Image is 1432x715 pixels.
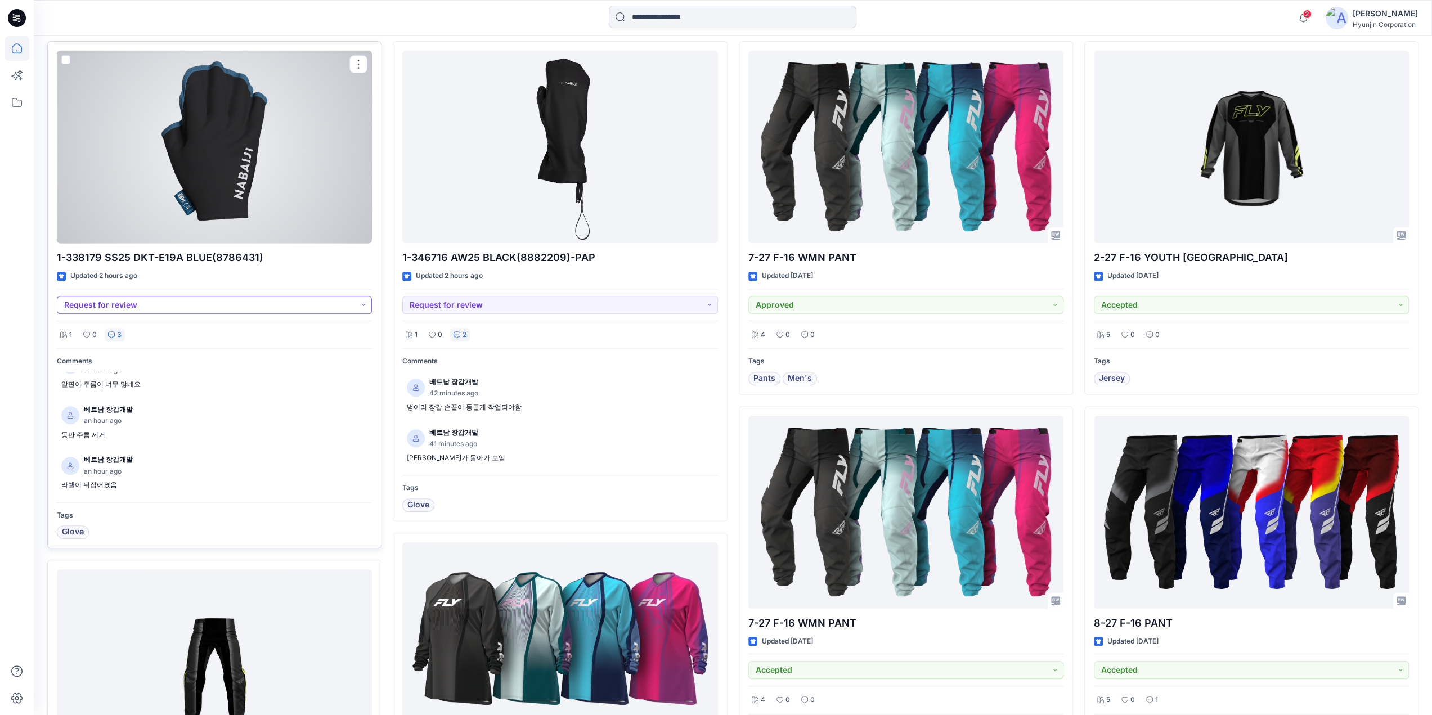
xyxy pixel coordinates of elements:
[1094,615,1409,631] p: 8-27 F-16 PANT
[415,329,418,341] p: 1
[407,402,713,413] p: 벙어리 장갑 손끝이 둥글게 작업되야함
[1107,270,1159,282] p: Updated [DATE]
[407,452,713,464] p: [PERSON_NAME]가 돌아가 보임
[810,329,815,341] p: 0
[785,329,790,341] p: 0
[402,250,717,266] p: 1-346716 AW25 BLACK(8882209)-PAP
[1094,250,1409,266] p: 2-27 F-16 YOUTH [GEOGRAPHIC_DATA]
[429,438,478,450] p: 41 minutes ago
[429,388,478,399] p: 42 minutes ago
[1130,694,1135,706] p: 0
[1094,416,1409,609] a: 8-27 F-16 PANT
[753,372,775,385] span: Pants
[84,404,133,416] p: 베트남 장갑개발
[57,356,372,367] p: Comments
[1353,7,1418,20] div: [PERSON_NAME]
[748,615,1063,631] p: 7-27 F-16 WMN PANT
[748,51,1063,244] a: 7-27 F-16 WMN PANT
[57,349,372,395] a: 베트남 장갑개발an hour ago앞판이 주름이 너무 많네요
[762,636,813,647] p: Updated [DATE]
[67,412,74,419] svg: avatar
[61,429,367,441] p: 등판 주름 제거
[1107,636,1159,647] p: Updated [DATE]
[402,51,717,244] a: 1-346716 AW25 BLACK(8882209)-PAP
[1094,356,1409,367] p: Tags
[62,525,84,539] span: Glove
[412,384,419,391] svg: avatar
[412,435,419,442] svg: avatar
[84,466,133,478] p: an hour ago
[57,250,372,266] p: 1-338179 SS25 DKT-E19A BLUE(8786431)
[429,427,478,439] p: 베트남 장갑개발
[429,376,478,388] p: 베트남 장갑개발
[1155,329,1160,341] p: 0
[402,372,717,418] a: 베트남 장갑개발42 minutes ago벙어리 장갑 손끝이 둥글게 작업되야함
[402,356,717,367] p: Comments
[84,415,133,427] p: an hour ago
[61,479,367,491] p: 라벨이 뒤집어졌음
[57,449,372,496] a: 베트남 장갑개발an hour ago라벨이 뒤집어졌음
[1353,20,1418,29] div: Hyunjin Corporation
[69,329,72,341] p: 1
[1094,51,1409,244] a: 2-27 F-16 YOUTH JERSEY
[1099,372,1125,385] span: Jersey
[402,422,717,469] a: 베트남 장갑개발41 minutes ago[PERSON_NAME]가 돌아가 보임
[1106,694,1110,706] p: 5
[92,329,97,341] p: 0
[761,694,765,706] p: 4
[748,416,1063,609] a: 7-27 F-16 WMN PANT
[61,379,367,390] p: 앞판이 주름이 너무 많네요
[1155,694,1158,706] p: 1
[785,694,790,706] p: 0
[1106,329,1110,341] p: 5
[407,498,429,512] span: Glove
[748,250,1063,266] p: 7-27 F-16 WMN PANT
[761,329,765,341] p: 4
[57,51,372,244] a: 1-338179 SS25 DKT-E19A BLUE(8786431)
[57,399,372,446] a: 베트남 장갑개발an hour ago등판 주름 제거
[1326,7,1348,29] img: avatar
[67,462,74,469] svg: avatar
[1130,329,1135,341] p: 0
[84,454,133,466] p: 베트남 장갑개발
[57,510,372,521] p: Tags
[810,694,815,706] p: 0
[70,270,137,282] p: Updated 2 hours ago
[748,356,1063,367] p: Tags
[416,270,483,282] p: Updated 2 hours ago
[762,270,813,282] p: Updated [DATE]
[463,329,466,341] p: 2
[1303,10,1312,19] span: 2
[402,482,717,494] p: Tags
[438,329,442,341] p: 0
[117,329,122,341] p: 3
[788,372,812,385] span: Men's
